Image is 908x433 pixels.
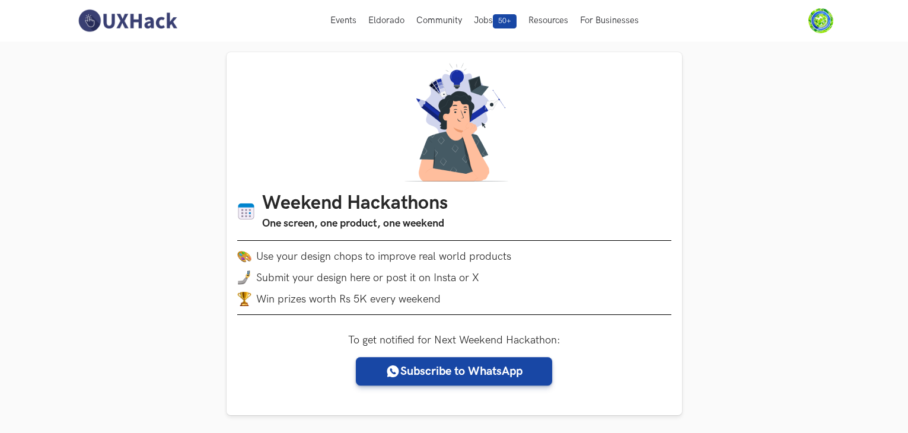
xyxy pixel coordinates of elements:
[808,8,833,33] img: Your profile pic
[356,357,552,386] a: Subscribe to WhatsApp
[397,63,511,182] img: A designer thinking
[262,215,448,232] h3: One screen, one product, one weekend
[237,292,251,306] img: trophy.png
[75,8,180,33] img: UXHack-logo.png
[256,272,479,284] span: Submit your design here or post it on Insta or X
[237,202,255,221] img: Calendar icon
[237,270,251,285] img: mobile-in-hand.png
[237,249,251,263] img: palette.png
[493,14,517,28] span: 50+
[262,192,448,215] h1: Weekend Hackathons
[348,334,560,346] label: To get notified for Next Weekend Hackathon:
[237,292,671,306] li: Win prizes worth Rs 5K every weekend
[237,249,671,263] li: Use your design chops to improve real world products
